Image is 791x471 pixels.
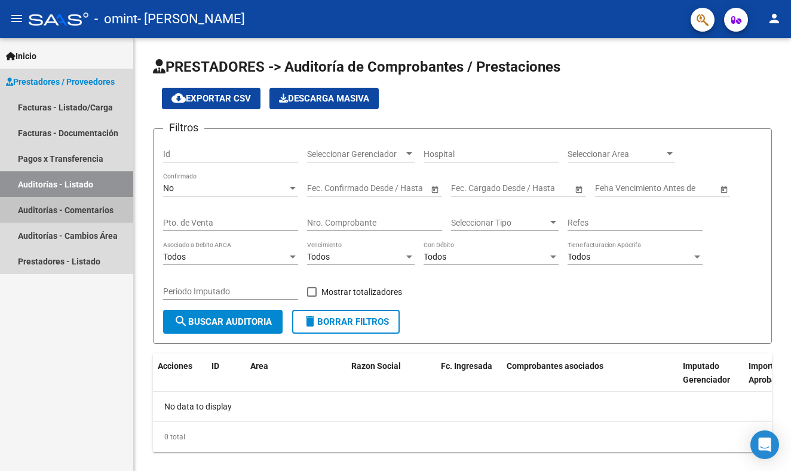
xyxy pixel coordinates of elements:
datatable-header-cell: Comprobantes asociados [502,353,678,406]
mat-icon: person [767,11,781,26]
div: Open Intercom Messenger [750,430,779,459]
datatable-header-cell: Razon Social [347,353,436,406]
mat-icon: search [174,314,188,328]
span: PRESTADORES -> Auditoría de Comprobantes / Prestaciones [153,59,560,75]
button: Buscar Auditoria [163,310,283,334]
h3: Filtros [163,119,204,136]
span: - omint [94,6,137,32]
span: Todos [424,252,446,261]
input: Fecha inicio [451,183,495,193]
span: Importe Aprobado [749,361,786,384]
datatable-header-cell: Acciones [153,353,207,406]
datatable-header-cell: Fc. Ingresada [436,353,502,406]
span: Descarga Masiva [279,93,369,104]
app-download-masive: Descarga masiva de comprobantes (adjuntos) [269,88,379,109]
datatable-header-cell: Imputado Gerenciador [678,353,744,406]
datatable-header-cell: ID [207,353,246,406]
span: Imputado Gerenciador [683,361,730,384]
span: Prestadores / Proveedores [6,75,115,88]
span: Fc. Ingresada [441,361,492,371]
span: Borrar Filtros [303,316,389,327]
span: Seleccionar Tipo [451,218,548,228]
div: 0 total [153,422,772,452]
span: Mostrar totalizadores [321,285,402,299]
span: Todos [163,252,186,261]
button: Open calendar [572,183,585,195]
button: Borrar Filtros [292,310,400,334]
div: No data to display [153,392,772,421]
span: Todos [568,252,590,261]
mat-icon: cloud_download [171,91,186,105]
input: Fecha fin [505,183,563,193]
span: Area [250,361,268,371]
span: - [PERSON_NAME] [137,6,245,32]
datatable-header-cell: Area [246,353,329,406]
button: Open calendar [718,183,730,195]
span: Razon Social [351,361,401,371]
mat-icon: menu [10,11,24,26]
input: Fecha fin [361,183,419,193]
span: Exportar CSV [171,93,251,104]
span: Buscar Auditoria [174,316,272,327]
span: Inicio [6,50,36,63]
span: Comprobantes asociados [507,361,603,371]
span: No [163,183,174,193]
span: Seleccionar Gerenciador [307,149,404,159]
button: Open calendar [428,183,441,195]
input: Fecha inicio [307,183,351,193]
span: Seleccionar Area [568,149,664,159]
button: Exportar CSV [162,88,260,109]
span: ID [211,361,219,371]
mat-icon: delete [303,314,317,328]
span: Todos [307,252,330,261]
button: Descarga Masiva [269,88,379,109]
span: Acciones [158,361,192,371]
